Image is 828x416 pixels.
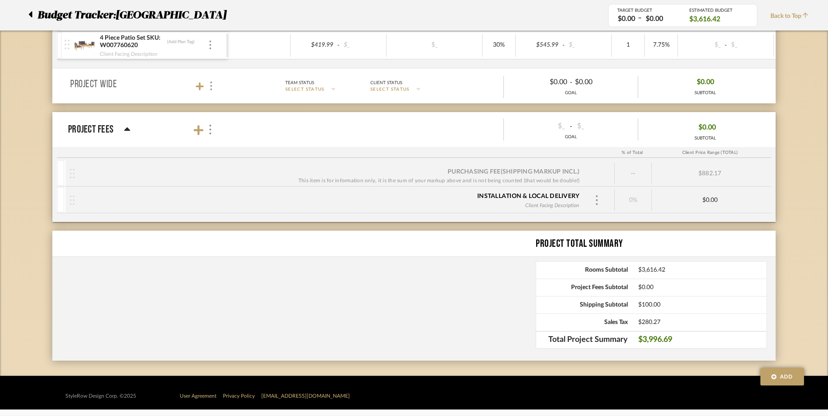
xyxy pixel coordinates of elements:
[116,7,230,23] p: [GEOGRAPHIC_DATA]
[167,39,195,45] div: (Add Plan Tag)
[298,176,580,185] div: This item is for information only, it is the sum of your markup above and is not being counted (t...
[38,7,116,23] span: Budget Tracker:
[52,68,776,103] mat-expansion-panel-header: Project WideTeam StatusSELECT STATUSClient StatusSELECT STATUS$0.00-$0.00GOAL$0.00SUBTOTAL
[52,147,776,222] div: Project Fees$_-$_GOAL$0.00SUBTOTAL
[575,119,633,133] div: $_
[336,41,341,50] span: -
[638,13,642,24] span: –
[65,40,69,49] img: vertical-grip.svg
[536,236,776,252] div: Project Total Summary
[695,135,716,142] div: SUBTOTAL
[643,14,666,24] div: $0.00
[180,393,216,399] a: User Agreement
[638,336,766,344] span: $3,996.69
[68,122,113,137] p: Project Fees
[285,79,314,87] div: Team Status
[99,34,164,50] div: 4 Piece Patio Set SKU: W007760620
[70,79,117,90] p: Project Wide
[780,373,793,381] span: Add
[652,197,768,204] div: $0.00
[536,336,628,344] span: Total Project Summary
[411,39,458,51] div: $_
[561,41,566,50] span: -
[523,200,582,210] div: Client Facing Description
[209,41,211,49] img: 3dots-v.svg
[651,147,769,158] div: Client Price Range (TOTAL)
[614,147,651,158] div: % of Total
[615,14,638,24] div: $0.00
[536,284,628,291] span: Project Fees Subtotal
[70,169,75,178] img: vertical-grip.svg
[65,393,136,399] div: StyleRow Design Corp. ©2025
[285,86,325,93] span: SELECT STATUS
[695,90,716,96] div: SUBTOTAL
[370,86,410,93] span: SELECT STATUS
[509,119,568,133] div: $_
[638,319,766,326] span: $280.27
[647,39,675,51] div: 7.75%
[223,393,255,399] a: Privacy Policy
[723,41,729,50] span: -
[652,163,768,184] div: $882.17
[504,119,638,133] div: -
[770,12,813,21] span: Back to Top
[370,79,402,87] div: Client Status
[477,192,579,201] div: Installation & Local Delivery
[617,8,676,13] div: TARGET BUDGET
[689,8,748,13] div: ESTIMATED BUDGET
[698,121,716,134] span: $0.00
[504,134,638,140] div: GOAL
[595,195,599,205] img: more.svg
[448,167,579,176] div: Purchasing Fee (Shipping markup incl.)
[638,284,766,291] span: $0.00
[614,39,642,51] div: 1
[261,393,350,399] a: [EMAIL_ADDRESS][DOMAIN_NAME]
[572,75,631,89] div: $0.00
[570,77,572,88] span: -
[74,35,95,56] img: e3f885ee-793a-4c23-80bf-a4d30db1fc4e_50x50.jpg
[99,50,158,58] div: Client Facing Description
[536,319,628,326] span: Sales Tax
[697,75,714,89] span: $0.00
[681,39,723,51] div: $_
[619,194,647,207] div: 0%
[729,39,771,51] div: $_
[638,301,766,309] span: $100.00
[70,195,75,205] img: vertical-grip.svg
[536,266,628,274] span: Rooms Subtotal
[518,39,561,51] div: $545.99
[511,75,570,89] div: $0.00
[615,163,652,184] div: --
[760,368,804,385] button: Add
[536,301,628,309] span: Shipping Subtotal
[208,125,212,134] img: more.svg
[485,39,513,51] div: 30%
[504,90,638,96] div: GOAL
[52,112,776,147] mat-expansion-panel-header: Project Fees$_-$_GOAL$0.00SUBTOTAL
[566,39,609,51] div: $_
[210,82,212,90] img: 3dots-v.svg
[293,39,336,51] div: $419.99
[341,39,384,51] div: $_
[57,187,771,213] mat-expansion-panel-header: Installation & Local DeliveryClient Facing Description0%$0.00
[689,14,720,24] span: $3,616.42
[638,266,766,274] span: $3,616.42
